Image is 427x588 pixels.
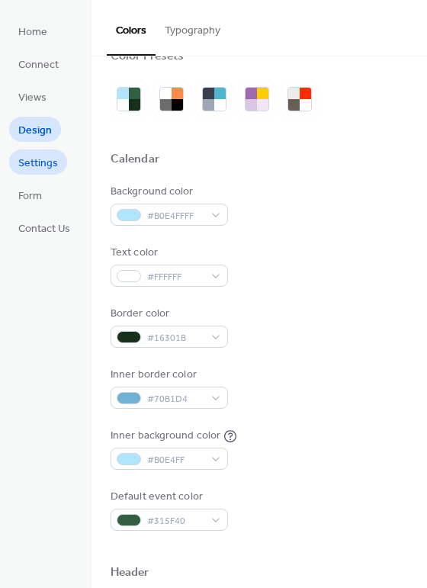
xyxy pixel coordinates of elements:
div: Text color [111,245,225,261]
div: Inner border color [111,367,225,383]
span: Home [18,24,47,40]
div: Calendar [111,152,159,168]
span: #315F40 [147,513,204,529]
a: Settings [9,149,67,175]
span: Views [18,90,47,106]
span: Form [18,188,42,204]
a: Form [9,182,51,207]
div: Background color [111,184,225,200]
span: Design [18,123,52,139]
div: Header [111,565,149,581]
div: Border color [111,306,225,322]
span: Contact Us [18,221,70,237]
a: Design [9,117,61,142]
a: Connect [9,51,68,76]
a: Home [9,18,56,43]
span: Connect [18,57,59,73]
div: Color Presets [111,49,184,65]
a: Views [9,84,56,109]
span: Settings [18,156,58,172]
span: #B0E4FFFF [147,208,204,224]
span: #B0E4FF [147,452,204,468]
div: Default event color [111,489,225,505]
span: #FFFFFF [147,269,204,285]
div: Inner background color [111,428,220,444]
a: Contact Us [9,215,79,240]
span: #70B1D4 [147,391,204,407]
span: #16301B [147,330,204,346]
